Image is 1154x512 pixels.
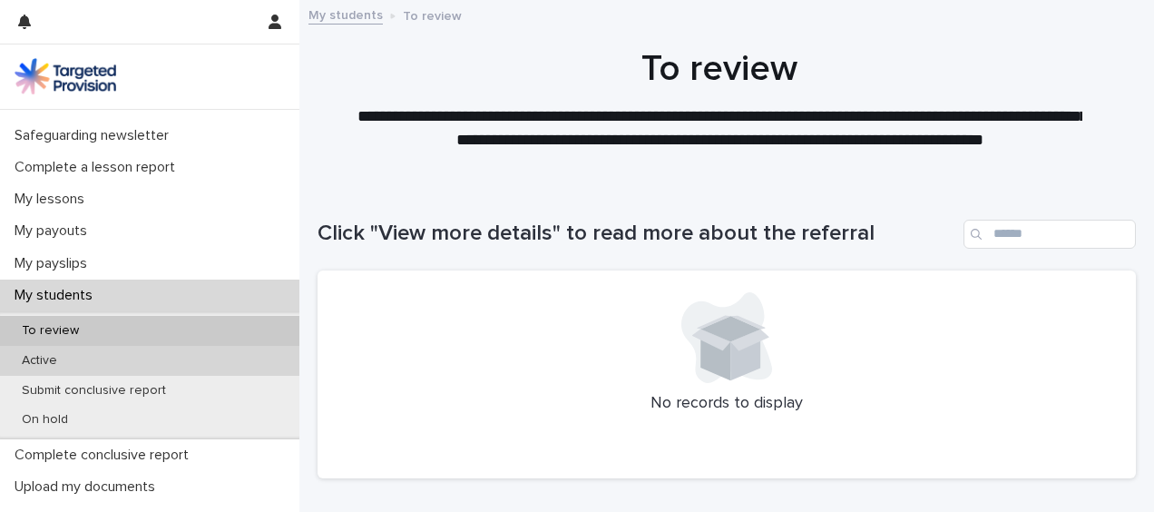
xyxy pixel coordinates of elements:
[7,323,93,339] p: To review
[7,255,102,272] p: My payslips
[7,127,183,144] p: Safeguarding newsletter
[339,394,1114,414] p: No records to display
[963,220,1136,249] input: Search
[15,58,116,94] img: M5nRWzHhSzIhMunXDL62
[318,221,956,247] h1: Click "View more details" to read more about the referral
[7,191,99,208] p: My lessons
[7,353,72,369] p: Active
[7,412,83,428] p: On hold
[318,47,1122,91] h1: To review
[7,159,190,176] p: Complete a lesson report
[7,222,102,240] p: My payouts
[7,287,107,304] p: My students
[308,4,383,25] a: My students
[403,5,462,25] p: To review
[7,383,181,399] p: Submit conclusive report
[7,478,170,496] p: Upload my documents
[7,447,203,464] p: Complete conclusive report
